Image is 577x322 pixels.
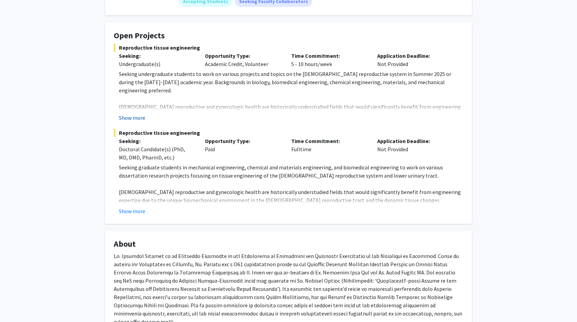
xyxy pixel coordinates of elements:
[372,52,458,68] div: Not Provided
[5,291,29,317] iframe: Chat
[119,103,463,144] p: [DEMOGRAPHIC_DATA] reproductive and gynecologic health are historically understudied fields that ...
[114,31,463,41] h4: Open Projects
[372,137,458,162] div: Not Provided
[119,145,195,162] div: Doctoral Candidate(s) (PhD, MD, DMD, PharmD, etc.)
[114,43,463,52] span: Reproductive tissue engineering
[119,163,463,180] p: Seeking graduate students in mechanical engineering, chemical and materials engineering, and biom...
[119,114,145,122] button: Show more
[119,207,145,215] button: Show more
[119,188,463,229] p: [DEMOGRAPHIC_DATA] reproductive and gynecologic health are historically understudied fields that ...
[291,52,367,60] p: Time Commitment:
[205,137,281,145] p: Opportunity Type:
[114,129,463,137] span: Reproductive tissue engineering
[286,137,372,162] div: Fulltime
[119,52,195,60] p: Seeking:
[291,137,367,145] p: Time Commitment:
[114,239,463,249] h4: About
[119,137,195,145] p: Seeking:
[119,60,195,68] div: Undergraduate(s)
[200,52,286,68] div: Academic Credit, Volunteer
[377,52,453,60] p: Application Deadline:
[200,137,286,162] div: Paid
[286,52,372,68] div: 5 - 10 hours/week
[119,70,463,94] p: Seeking undergraduate students to work on various projects and topics on the [DEMOGRAPHIC_DATA] r...
[377,137,453,145] p: Application Deadline:
[205,52,281,60] p: Opportunity Type:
